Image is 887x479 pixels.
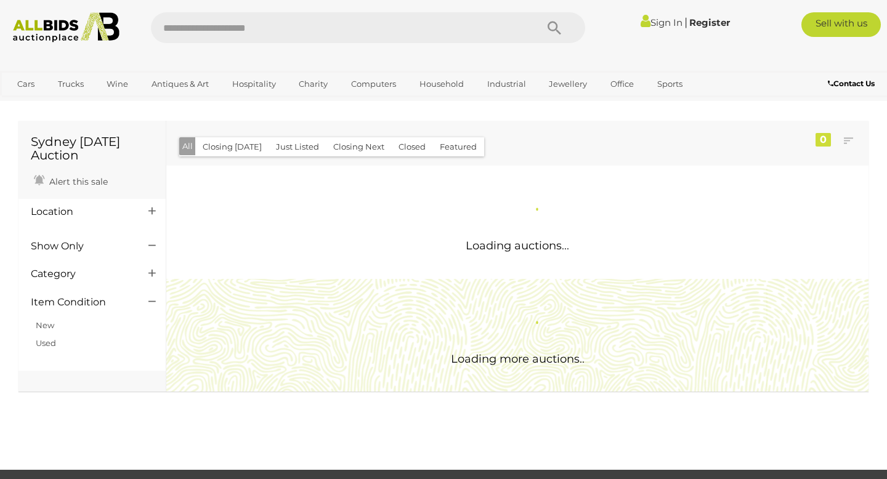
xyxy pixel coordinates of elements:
a: Antiques & Art [144,74,217,94]
a: Computers [343,74,404,94]
a: Hospitality [224,74,284,94]
a: Sign In [641,17,682,28]
span: Loading more auctions.. [451,352,585,366]
a: Jewellery [541,74,595,94]
a: Sell with us [801,12,881,37]
span: | [684,15,687,29]
a: Contact Us [828,77,878,91]
a: Office [602,74,642,94]
a: Industrial [479,74,534,94]
button: Featured [432,137,484,156]
a: New [36,320,54,330]
button: All [179,137,196,155]
h1: Sydney [DATE] Auction [31,135,153,162]
h4: Item Condition [31,297,130,308]
button: Closing [DATE] [195,137,269,156]
a: Wine [99,74,136,94]
a: Alert this sale [31,171,111,190]
a: [GEOGRAPHIC_DATA] [9,94,113,115]
a: Charity [291,74,336,94]
a: Register [689,17,730,28]
span: Alert this sale [46,176,108,187]
button: Closing Next [326,137,392,156]
span: Loading auctions... [466,239,569,252]
h4: Show Only [31,241,130,252]
b: Contact Us [828,79,875,88]
a: Household [411,74,472,94]
button: Closed [391,137,433,156]
a: Cars [9,74,43,94]
div: 0 [816,133,831,147]
h4: Category [31,268,130,280]
a: Used [36,338,56,348]
a: Trucks [50,74,92,94]
img: Allbids.com.au [7,12,126,42]
button: Just Listed [269,137,326,156]
a: Sports [649,74,691,94]
h4: Location [31,206,130,217]
button: Search [524,12,585,43]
